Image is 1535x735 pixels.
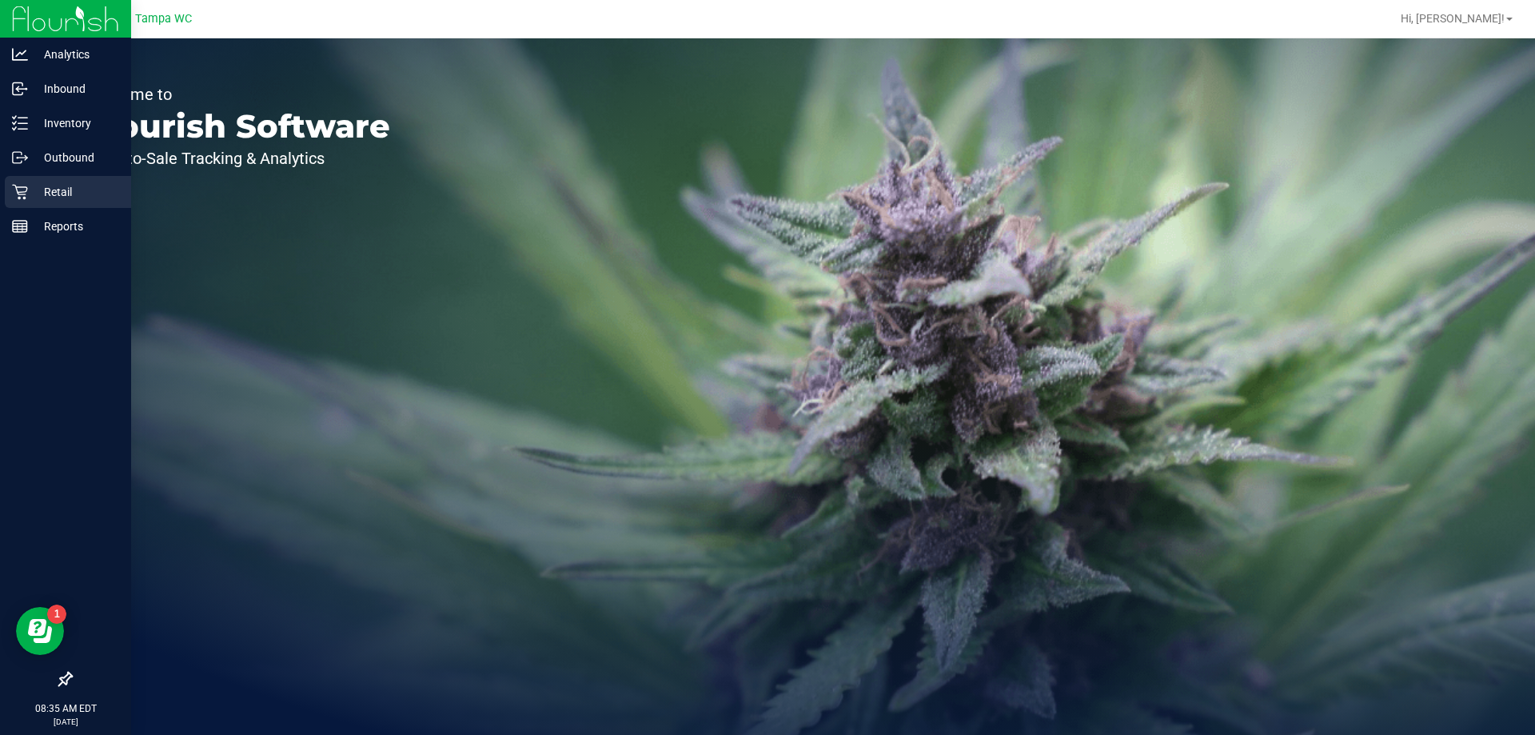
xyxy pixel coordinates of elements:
[28,182,124,202] p: Retail
[7,716,124,728] p: [DATE]
[28,217,124,236] p: Reports
[12,81,28,97] inline-svg: Inbound
[7,701,124,716] p: 08:35 AM EDT
[12,218,28,234] inline-svg: Reports
[28,79,124,98] p: Inbound
[135,12,192,26] span: Tampa WC
[12,46,28,62] inline-svg: Analytics
[12,184,28,200] inline-svg: Retail
[1401,12,1505,25] span: Hi, [PERSON_NAME]!
[28,114,124,133] p: Inventory
[86,110,390,142] p: Flourish Software
[28,45,124,64] p: Analytics
[28,148,124,167] p: Outbound
[12,150,28,166] inline-svg: Outbound
[16,607,64,655] iframe: Resource center
[12,115,28,131] inline-svg: Inventory
[86,150,390,166] p: Seed-to-Sale Tracking & Analytics
[86,86,390,102] p: Welcome to
[47,605,66,624] iframe: Resource center unread badge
